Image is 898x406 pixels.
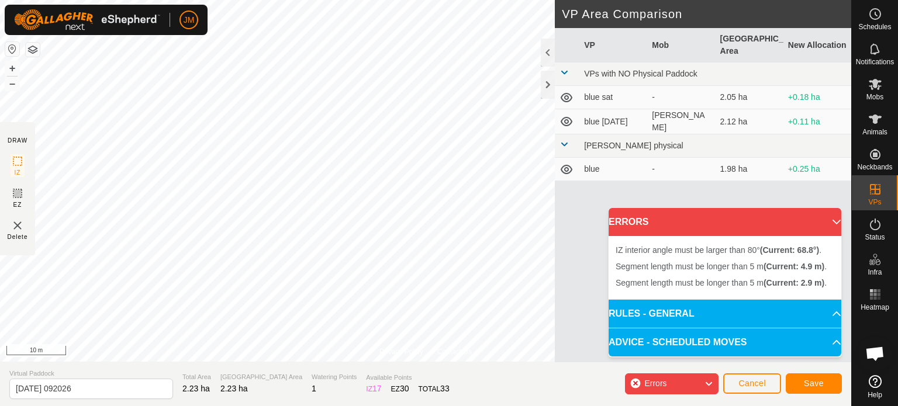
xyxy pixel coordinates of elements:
td: blue sat [579,86,647,109]
span: Total Area [182,372,211,382]
button: + [5,61,19,75]
span: Mobs [866,93,883,100]
span: Status [865,234,885,241]
img: VP [11,218,25,233]
p-accordion-header: ADVICE - SCHEDULED MOVES [609,328,841,356]
a: Privacy Policy [379,346,423,357]
span: [GEOGRAPHIC_DATA] Area [220,372,302,382]
span: 2.23 ha [220,384,248,393]
span: 33 [440,384,450,393]
span: Available Points [366,373,449,383]
th: VP [579,28,647,63]
div: IZ [366,383,381,395]
span: JM [184,14,195,26]
b: (Current: 2.9 m) [764,278,824,287]
td: blue [DATE] [579,109,647,134]
span: [PERSON_NAME] physical [584,141,683,150]
td: 2.05 ha [716,86,783,109]
a: Contact Us [437,346,472,357]
b: (Current: 4.9 m) [764,262,824,271]
td: +0.18 ha [783,86,851,109]
button: Map Layers [26,43,40,57]
td: +0.25 ha [783,158,851,181]
span: Segment length must be longer than 5 m . [616,262,827,271]
td: +0.11 ha [783,109,851,134]
div: DRAW [8,136,27,145]
span: EZ [13,200,22,209]
span: 2.23 ha [182,384,210,393]
span: 17 [372,384,382,393]
span: Save [804,379,824,388]
img: Gallagher Logo [14,9,160,30]
p-accordion-header: ERRORS [609,208,841,236]
button: – [5,77,19,91]
h2: VP Area Comparison [562,7,851,21]
div: Open chat [858,336,893,371]
span: Notifications [856,58,894,65]
span: Infra [868,269,882,276]
span: Neckbands [857,164,892,171]
span: Virtual Paddock [9,369,173,379]
div: - [652,163,710,175]
div: - [652,91,710,103]
button: Cancel [723,373,781,394]
span: Segment length must be longer than 5 m . [616,278,827,287]
span: Delete [8,233,28,241]
span: VPs with NO Physical Paddock [584,69,697,78]
span: Cancel [738,379,766,388]
span: Errors [644,379,666,388]
div: TOTAL [419,383,450,395]
th: [GEOGRAPHIC_DATA] Area [716,28,783,63]
td: blue [579,158,647,181]
span: Help [868,391,882,398]
span: RULES - GENERAL [609,307,695,321]
span: Heatmap [861,304,889,311]
th: New Allocation [783,28,851,63]
th: Mob [647,28,715,63]
button: Reset Map [5,42,19,56]
td: 1.98 ha [716,158,783,181]
a: Help [852,370,898,403]
p-accordion-header: RULES - GENERAL [609,300,841,328]
span: IZ [15,168,21,177]
span: ERRORS [609,215,648,229]
span: 30 [400,384,409,393]
div: EZ [391,383,409,395]
button: Save [786,373,842,394]
p-accordion-content: ERRORS [609,236,841,299]
span: ADVICE - SCHEDULED MOVES [609,335,747,349]
span: 1 [312,384,316,393]
span: IZ interior angle must be larger than 80° . [616,245,821,255]
div: [PERSON_NAME] [652,109,710,134]
span: Schedules [858,23,891,30]
b: (Current: 68.8°) [760,245,819,255]
td: 2.12 ha [716,109,783,134]
span: Animals [862,129,887,136]
span: Watering Points [312,372,357,382]
span: VPs [868,199,881,206]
